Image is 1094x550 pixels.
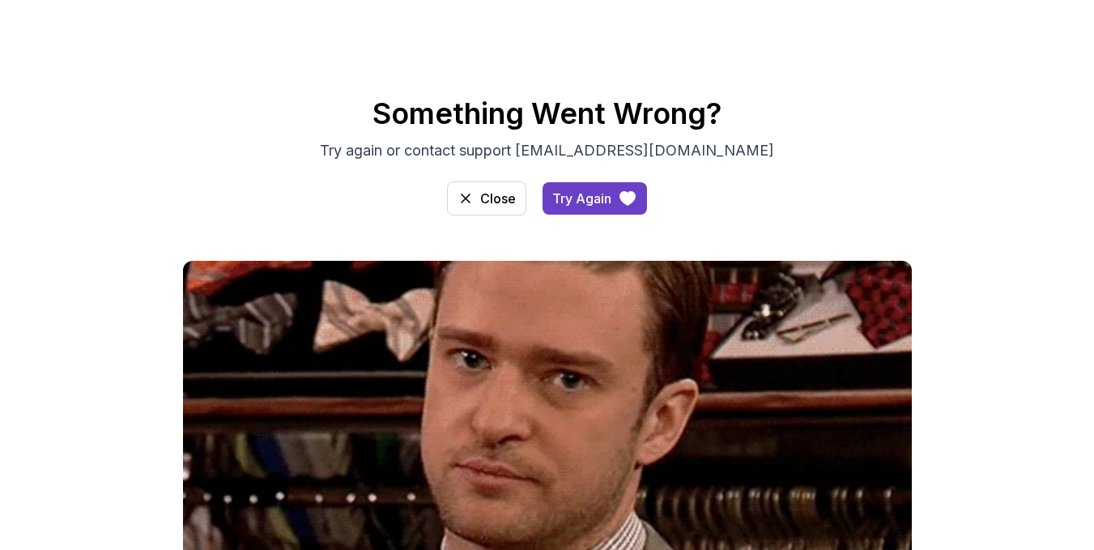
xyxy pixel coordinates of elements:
[480,189,516,208] div: Close
[543,182,647,215] a: access-dashboard
[447,181,526,215] a: access-dashboard
[552,189,611,208] div: Try Again
[275,139,819,162] p: Try again or contact support [EMAIL_ADDRESS][DOMAIN_NAME]
[543,182,647,215] button: Try Again
[8,97,1086,130] h2: Something Went Wrong?
[447,181,526,215] button: Close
